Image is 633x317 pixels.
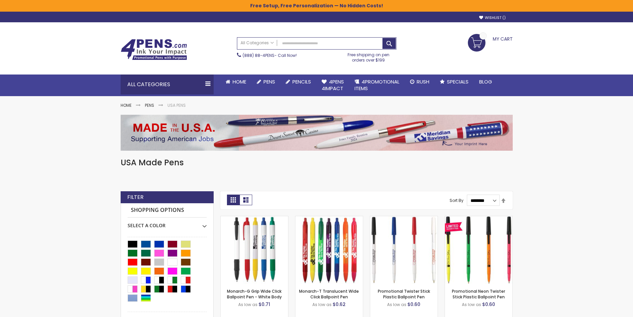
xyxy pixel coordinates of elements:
[264,78,275,85] span: Pens
[450,198,464,203] label: Sort By
[227,195,240,205] strong: Grid
[417,78,429,85] span: Rush
[378,288,430,299] a: Promotional Twister Stick Plastic Ballpoint Pen
[243,53,297,58] span: - Call Now!
[241,40,274,46] span: All Categories
[295,216,363,222] a: Monarch-T Translucent Wide Click Ballpoint Pen
[295,216,363,284] img: Monarch-T Translucent Wide Click Ballpoint Pen
[349,75,405,96] a: 4PROMOTIONALITEMS
[370,216,438,284] img: Promotional Twister Stick Plastic Ballpoint Pen
[435,75,474,89] a: Specials
[387,302,406,307] span: As low as
[237,38,277,49] a: All Categories
[127,194,144,201] strong: Filter
[128,203,207,218] strong: Shopping Options
[333,301,346,308] span: $0.62
[462,302,481,307] span: As low as
[312,302,332,307] span: As low as
[355,78,399,92] span: 4PROMOTIONAL ITEMS
[474,75,497,89] a: Blog
[322,78,344,92] span: 4Pens 4impact
[259,301,270,308] span: $0.71
[445,216,512,284] img: Promotional Neon Twister Stick Plastic Ballpoint Pen
[482,301,495,308] span: $0.60
[292,78,311,85] span: Pencils
[243,53,274,58] a: (888) 88-4PENS
[121,75,214,94] div: All Categories
[238,302,258,307] span: As low as
[479,15,506,20] a: Wishlist
[316,75,349,96] a: 4Pens4impact
[221,216,288,222] a: Monarch-G Grip Wide Click Ballpoint Pen - White Body
[452,288,505,299] a: Promotional Neon Twister Stick Plastic Ballpoint Pen
[447,78,469,85] span: Specials
[221,216,288,284] img: Monarch-G Grip Wide Click Ballpoint Pen - White Body
[145,102,154,108] a: Pens
[121,102,132,108] a: Home
[121,39,187,60] img: 4Pens Custom Pens and Promotional Products
[407,301,420,308] span: $0.60
[121,157,513,168] h1: USA Made Pens
[121,115,513,151] img: USA Pens
[233,78,246,85] span: Home
[479,78,492,85] span: Blog
[252,75,280,89] a: Pens
[341,50,396,63] div: Free shipping on pen orders over $199
[405,75,435,89] a: Rush
[299,288,359,299] a: Monarch-T Translucent Wide Click Ballpoint Pen
[227,288,282,299] a: Monarch-G Grip Wide Click Ballpoint Pen - White Body
[220,75,252,89] a: Home
[280,75,316,89] a: Pencils
[167,102,186,108] strong: USA Pens
[128,218,207,229] div: Select A Color
[445,216,512,222] a: Promotional Neon Twister Stick Plastic Ballpoint Pen
[370,216,438,222] a: Promotional Twister Stick Plastic Ballpoint Pen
